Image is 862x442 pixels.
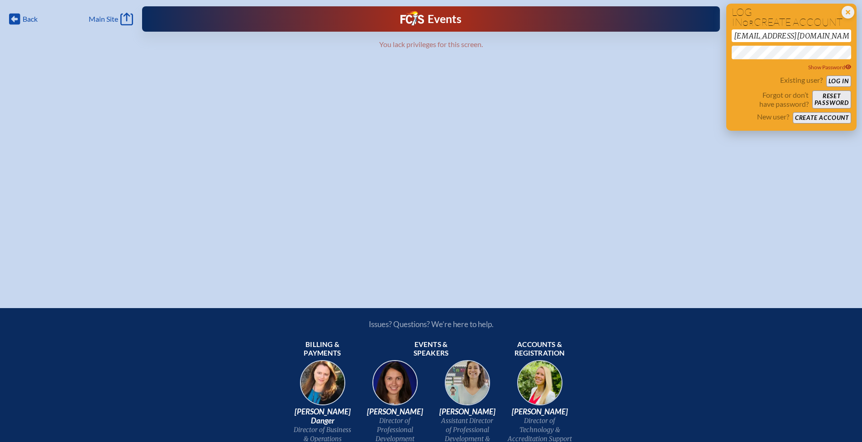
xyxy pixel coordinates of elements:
[294,357,352,415] img: 9c64f3fb-7776-47f4-83d7-46a341952595
[290,407,355,425] span: [PERSON_NAME] Danger
[511,357,569,415] img: b1ee34a6-5a78-4519-85b2-7190c4823173
[826,76,851,87] button: Log in
[743,19,754,28] span: or
[362,407,428,416] span: [PERSON_NAME]
[435,407,500,416] span: [PERSON_NAME]
[757,112,789,121] p: New user?
[89,14,118,24] span: Main Site
[272,319,591,329] p: Issues? Questions? We’re here to help.
[23,14,38,24] span: Back
[812,90,851,109] button: Resetpassword
[192,40,670,49] p: You lack privileges for this screen.
[400,11,462,27] a: FCIS LogoEvents
[366,357,424,415] img: 94e3d245-ca72-49ea-9844-ae84f6d33c0f
[732,7,851,28] h1: Log in create account
[732,29,851,42] input: Email
[507,407,572,416] span: [PERSON_NAME]
[400,11,424,25] img: Florida Council of Independent Schools
[428,14,462,25] h1: Events
[399,340,464,358] span: Events & speakers
[89,13,133,25] a: Main Site
[793,112,851,124] button: Create account
[507,340,572,358] span: Accounts & registration
[438,357,496,415] img: 545ba9c4-c691-43d5-86fb-b0a622cbeb82
[732,90,809,109] p: Forgot or don’t have password?
[290,340,355,358] span: Billing & payments
[808,64,852,71] span: Show Password
[301,11,561,27] div: FCIS Events — Future ready
[780,76,823,85] p: Existing user?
